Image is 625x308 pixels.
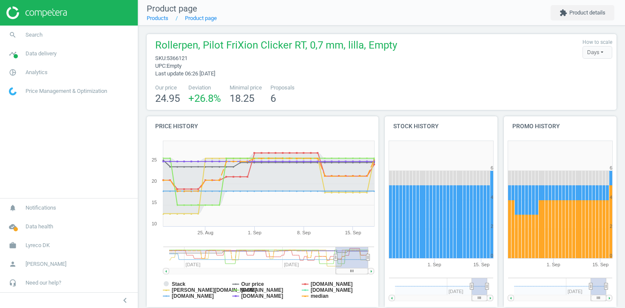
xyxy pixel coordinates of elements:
[155,63,167,69] span: upc :
[26,223,53,230] span: Data health
[26,204,56,212] span: Notifications
[6,6,67,19] img: ajHJNr6hYgQAAAAASUVORK5CYII=
[147,116,378,136] h4: Price history
[385,116,497,136] h4: Stock history
[5,237,21,253] i: work
[610,224,612,229] text: 2
[5,46,21,62] i: timeline
[345,230,361,235] tspan: 15. Sep
[551,5,614,20] button: extensionProduct details
[172,293,214,299] tspan: [DOMAIN_NAME]
[167,63,182,69] span: Empty
[155,55,167,61] span: sku :
[428,262,441,267] tspan: 1. Sep
[491,224,493,229] text: 2
[155,92,180,104] span: 24.95
[311,293,329,299] tspan: median
[582,46,612,59] div: Days
[582,39,612,46] label: How to scale
[504,116,616,136] h4: Promo history
[592,262,608,267] tspan: 15. Sep
[491,165,493,170] text: 6
[248,230,261,235] tspan: 1. Sep
[155,38,397,55] span: Rollerpen, Pilot FriXion Clicker RT, 0,7 mm, lilla, Empty
[198,230,213,235] tspan: 25. Aug
[230,84,262,92] span: Minimal price
[26,31,43,39] span: Search
[147,15,168,21] a: Products
[5,275,21,291] i: headset_mic
[114,295,136,306] button: chevron_left
[26,242,50,249] span: Lyreco DK
[147,3,197,14] span: Product page
[547,262,560,267] tspan: 1. Sep
[311,281,353,287] tspan: [DOMAIN_NAME]
[155,70,215,77] span: Last update 06:26 [DATE]
[26,260,66,268] span: [PERSON_NAME]
[610,195,612,200] text: 4
[26,87,107,95] span: Price Management & Optimization
[270,84,295,92] span: Proposals
[152,178,157,184] text: 20
[26,69,48,76] span: Analytics
[120,295,130,305] i: chevron_left
[491,253,493,258] text: 0
[610,253,612,258] text: 0
[5,256,21,272] i: person
[297,230,311,235] tspan: 8. Sep
[188,92,221,104] span: +26.8 %
[5,64,21,81] i: pie_chart_outlined
[172,287,256,293] tspan: [PERSON_NAME][DOMAIN_NAME]
[26,279,61,287] span: Need our help?
[241,287,283,293] tspan: [DOMAIN_NAME]
[185,15,217,21] a: Product page
[241,281,264,287] tspan: Our price
[473,262,489,267] tspan: 15. Sep
[230,92,254,104] span: 18.25
[5,200,21,216] i: notifications
[9,87,17,95] img: wGWNvw8QSZomAAAAABJRU5ErkJggg==
[155,84,180,92] span: Our price
[610,165,612,170] text: 6
[172,281,185,287] tspan: Stack
[311,287,353,293] tspan: [DOMAIN_NAME]
[152,200,157,205] text: 15
[152,221,157,226] text: 10
[152,157,157,162] text: 25
[5,219,21,235] i: cloud_done
[241,293,283,299] tspan: [DOMAIN_NAME]
[270,92,276,104] span: 6
[26,50,57,58] span: Data delivery
[167,55,187,61] span: 5366121
[188,84,221,92] span: Deviation
[5,27,21,43] i: search
[491,195,493,200] text: 4
[560,9,567,17] i: extension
